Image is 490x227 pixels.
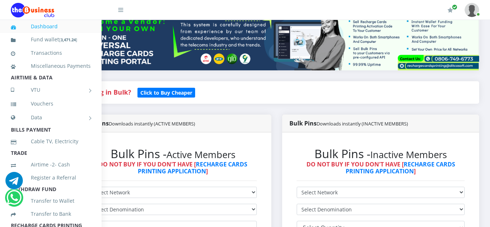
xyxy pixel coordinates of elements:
img: User [465,3,479,17]
a: RECHARGE CARDS PRINTING APPLICATION [346,160,455,175]
strong: Bulk Pins [289,119,408,127]
strong: Bulk Pins [82,119,195,127]
a: Transactions [11,45,91,61]
a: Chat for support [7,194,21,206]
strong: DO NOT BUY IF YOU DON'T HAVE [ ] [99,160,247,175]
strong: Buying in Bulk? [82,88,131,96]
a: Dashboard [11,18,91,35]
img: Logo [11,3,54,17]
small: [ ] [59,37,77,42]
a: Airtime -2- Cash [11,156,91,173]
a: VTU [11,81,91,99]
a: RECHARGE CARDS PRINTING APPLICATION [138,160,247,175]
small: Downloads instantly (INACTIVE MEMBERS) [317,120,408,127]
small: Downloads instantly (ACTIVE MEMBERS) [109,120,195,127]
a: Chat for support [5,177,23,189]
a: Register a Referral [11,169,91,186]
a: Vouchers [11,95,91,112]
small: Active Members [166,148,235,161]
span: Renew/Upgrade Subscription [452,4,457,10]
a: Data [11,108,91,127]
a: Fund wallet[3,471.24] [11,31,91,48]
h2: Bulk Pins - [89,147,257,161]
a: Click to Buy Cheaper [137,88,195,96]
b: Click to Buy Cheaper [140,89,192,96]
small: Inactive Members [370,148,447,161]
img: multitenant_rcp.png [74,15,479,70]
a: Transfer to Bank [11,206,91,222]
strong: DO NOT BUY IF YOU DON'T HAVE [ ] [306,160,455,175]
a: Miscellaneous Payments [11,58,91,74]
i: Renew/Upgrade Subscription [448,7,453,13]
a: Cable TV, Electricity [11,133,91,150]
h2: Bulk Pins - [297,147,465,161]
b: 3,471.24 [61,37,76,42]
a: Transfer to Wallet [11,193,91,209]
